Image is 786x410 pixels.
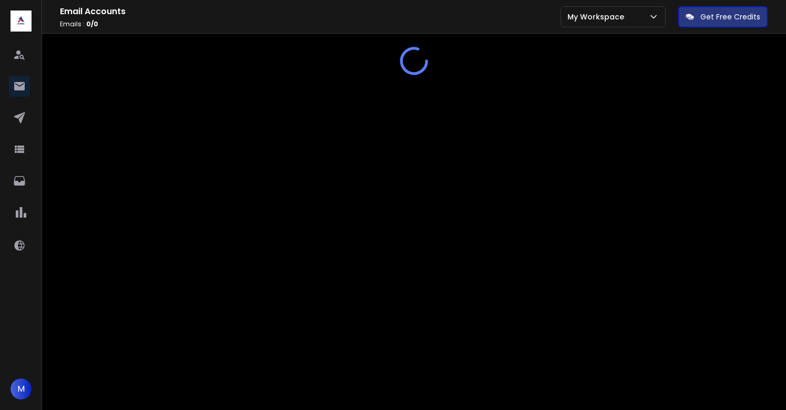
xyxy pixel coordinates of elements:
button: M [11,378,32,399]
img: logo [11,11,32,32]
span: 0 / 0 [86,19,98,28]
h1: Email Accounts [60,5,561,18]
p: My Workspace [567,12,628,22]
p: Emails : [60,20,561,28]
button: Get Free Credits [678,6,768,27]
p: Get Free Credits [700,12,760,22]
